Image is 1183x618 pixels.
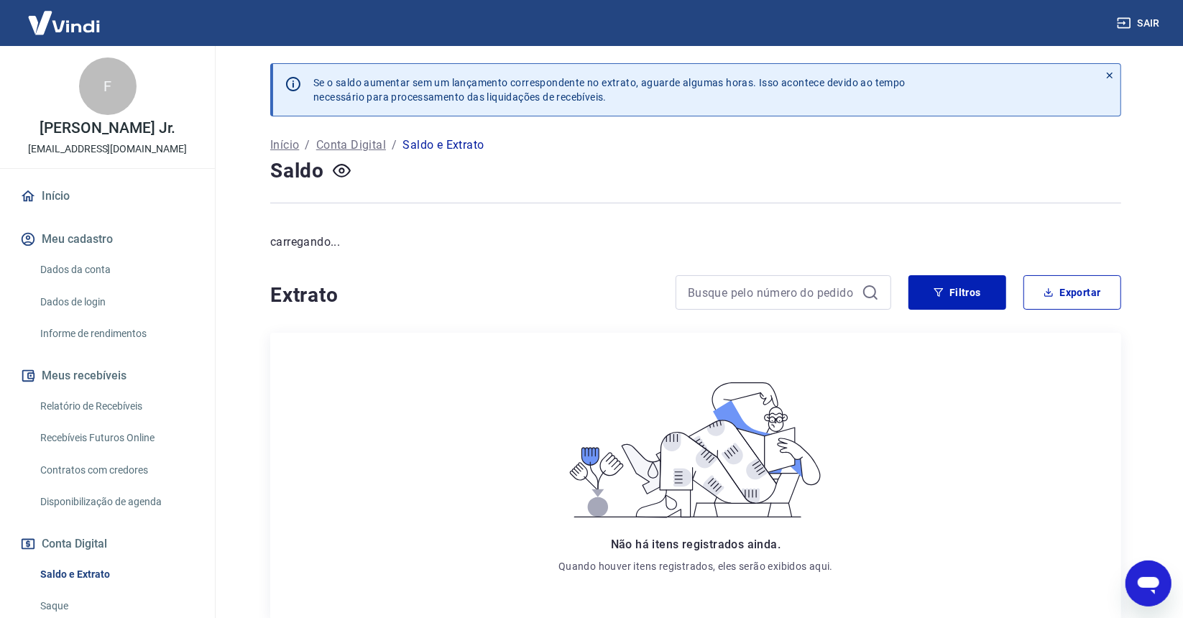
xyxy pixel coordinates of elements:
[34,287,198,317] a: Dados de login
[392,137,397,154] p: /
[908,275,1006,310] button: Filtros
[1114,10,1166,37] button: Sair
[316,137,386,154] a: Conta Digital
[1126,561,1172,607] iframe: Botão para abrir a janela de mensagens
[402,137,484,154] p: Saldo e Extrato
[34,487,198,517] a: Disponibilização de agenda
[270,157,324,185] h4: Saldo
[28,142,187,157] p: [EMAIL_ADDRESS][DOMAIN_NAME]
[17,528,198,560] button: Conta Digital
[270,281,658,310] h4: Extrato
[558,559,833,573] p: Quando houver itens registrados, eles serão exibidos aqui.
[17,223,198,255] button: Meu cadastro
[34,392,198,421] a: Relatório de Recebíveis
[34,423,198,453] a: Recebíveis Futuros Online
[17,1,111,45] img: Vindi
[270,137,299,154] a: Início
[270,234,1121,251] p: carregando...
[305,137,310,154] p: /
[313,75,906,104] p: Se o saldo aumentar sem um lançamento correspondente no extrato, aguarde algumas horas. Isso acon...
[688,282,856,303] input: Busque pelo número do pedido
[34,319,198,349] a: Informe de rendimentos
[17,360,198,392] button: Meus recebíveis
[34,456,198,485] a: Contratos com credores
[40,121,175,136] p: [PERSON_NAME] Jr.
[1023,275,1121,310] button: Exportar
[17,180,198,212] a: Início
[34,255,198,285] a: Dados da conta
[611,538,781,551] span: Não há itens registrados ainda.
[79,57,137,115] div: F
[34,560,198,589] a: Saldo e Extrato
